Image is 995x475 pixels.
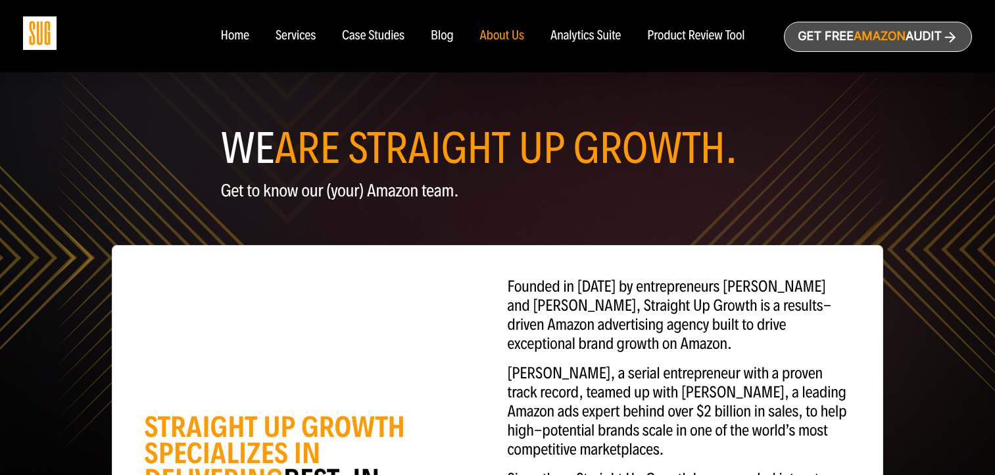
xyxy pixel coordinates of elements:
[784,22,972,52] a: Get freeAmazonAudit
[274,122,737,175] span: ARE STRAIGHT UP GROWTH.
[550,29,621,43] a: Analytics Suite
[508,277,851,353] p: Founded in [DATE] by entrepreneurs [PERSON_NAME] and [PERSON_NAME], Straight Up Growth is a resul...
[221,129,775,168] h1: WE
[220,29,249,43] a: Home
[431,29,454,43] a: Blog
[23,16,57,50] img: Sug
[647,29,744,43] a: Product Review Tool
[276,29,316,43] a: Services
[221,181,775,200] p: Get to know our (your) Amazon team.
[480,29,525,43] a: About Us
[854,30,906,43] span: Amazon
[508,364,851,459] p: [PERSON_NAME], a serial entrepreneur with a proven track record, teamed up with [PERSON_NAME], a ...
[342,29,404,43] a: Case Studies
